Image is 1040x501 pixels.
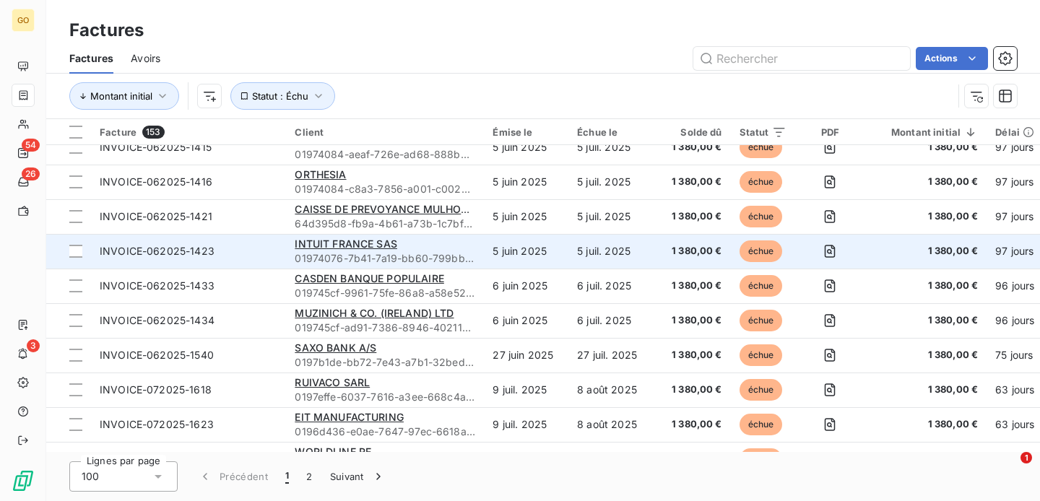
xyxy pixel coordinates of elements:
[662,175,722,189] span: 1 380,00 €
[100,141,212,153] span: INVOICE-062025-1415
[568,442,654,476] td: 8 août 2025
[740,379,783,401] span: échue
[568,269,654,303] td: 6 juil. 2025
[100,126,136,138] span: Facture
[484,303,568,338] td: 6 juin 2025
[874,383,978,397] span: 1 380,00 €
[295,424,475,439] span: 0196d436-e0ae-7647-97ec-6618af255369
[295,411,404,423] span: EIT MANUFACTURING
[568,234,654,269] td: 5 juil. 2025
[693,47,910,70] input: Rechercher
[295,307,454,319] span: MUZINICH & CO. (IRELAND) LTD
[484,269,568,303] td: 6 juin 2025
[740,414,783,435] span: échue
[568,338,654,373] td: 27 juil. 2025
[874,244,978,258] span: 1 380,00 €
[484,234,568,269] td: 5 juin 2025
[100,279,214,292] span: INVOICE-062025-1433
[740,240,783,262] span: échue
[189,461,277,492] button: Précédent
[100,349,214,361] span: INVOICE-062025-1540
[484,130,568,165] td: 5 juin 2025
[874,140,978,154] span: 1 380,00 €
[484,442,568,476] td: 30 juin 2025
[874,348,978,362] span: 1 380,00 €
[662,140,722,154] span: 1 380,00 €
[22,139,40,152] span: 54
[100,175,212,188] span: INVOICE-062025-1416
[874,175,978,189] span: 1 380,00 €
[568,407,654,442] td: 8 août 2025
[662,279,722,293] span: 1 380,00 €
[662,417,722,432] span: 1 380,00 €
[568,130,654,165] td: 5 juil. 2025
[740,171,783,193] span: échue
[90,90,152,102] span: Montant initial
[100,245,214,257] span: INVOICE-062025-1423
[230,82,335,110] button: Statut : Échu
[1020,452,1032,463] span: 1
[740,126,786,138] div: Statut
[662,209,722,224] span: 1 380,00 €
[321,461,394,492] button: Suivant
[295,182,475,196] span: 01974084-c8a3-7856-a001-c002c53d8bd0
[100,418,214,430] span: INVOICE-072025-1623
[295,168,346,180] span: ORTHESIA
[100,314,214,326] span: INVOICE-062025-1434
[568,373,654,407] td: 8 août 2025
[295,251,475,266] span: 01974076-7b41-7a19-bb60-799bbcca2465
[568,199,654,234] td: 5 juil. 2025
[295,286,475,300] span: 019745cf-9961-75fe-86a8-a58e52a7b52d
[295,238,397,250] span: INTUIT FRANCE SAS
[295,203,506,215] span: CAISSE DE PREVOYANCE MULHOUSIENNE
[874,417,978,432] span: 1 380,00 €
[916,47,988,70] button: Actions
[662,383,722,397] span: 1 380,00 €
[131,51,160,66] span: Avoirs
[662,313,722,328] span: 1 380,00 €
[484,373,568,407] td: 9 juil. 2025
[740,136,783,158] span: échue
[740,310,783,331] span: échue
[295,341,376,354] span: SAXO BANK A/S
[568,165,654,199] td: 5 juil. 2025
[662,348,722,362] span: 1 380,00 €
[493,126,560,138] div: Émise le
[252,90,308,102] span: Statut : Échu
[484,407,568,442] td: 9 juil. 2025
[100,210,212,222] span: INVOICE-062025-1421
[874,209,978,224] span: 1 380,00 €
[295,376,370,388] span: RUIVACO SARL
[568,303,654,338] td: 6 juil. 2025
[874,126,978,138] div: Montant initial
[295,390,475,404] span: 0197effe-6037-7616-a3ee-668c4a25936b
[484,199,568,234] td: 5 juin 2025
[874,279,978,293] span: 1 380,00 €
[295,147,475,162] span: 01974084-aeaf-726e-ad68-888bd9e512e5
[740,344,783,366] span: échue
[295,355,475,370] span: 0197b1de-bb72-7e43-a7b1-32bed2cad786
[484,338,568,373] td: 27 juin 2025
[991,452,1026,487] iframe: Intercom live chat
[295,272,443,284] span: CASDEN BANQUE POPULAIRE
[12,9,35,32] div: GO
[295,126,475,138] div: Client
[277,461,298,492] button: 1
[22,167,40,180] span: 26
[804,126,857,138] div: PDF
[874,313,978,328] span: 1 380,00 €
[298,461,321,492] button: 2
[662,244,722,258] span: 1 380,00 €
[484,165,568,199] td: 5 juin 2025
[69,17,144,43] h3: Factures
[100,383,212,396] span: INVOICE-072025-1618
[12,469,35,492] img: Logo LeanPay
[82,469,99,484] span: 100
[27,339,40,352] span: 3
[285,469,289,484] span: 1
[740,275,783,297] span: échue
[662,126,722,138] div: Solde dû
[69,51,113,66] span: Factures
[295,217,475,231] span: 64d395d8-fb9a-4b61-a73b-1c7bf15396e7
[295,445,371,458] span: WORLDLINE RE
